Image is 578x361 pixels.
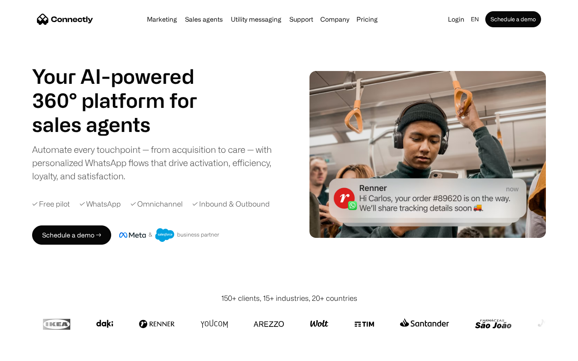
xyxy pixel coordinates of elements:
[130,199,183,209] div: ✓ Omnichannel
[228,16,285,22] a: Utility messaging
[471,14,479,25] div: en
[119,228,220,242] img: Meta and Salesforce business partner badge.
[318,14,352,25] div: Company
[144,16,180,22] a: Marketing
[353,16,381,22] a: Pricing
[286,16,316,22] a: Support
[32,64,217,112] h1: Your AI-powered 360° platform for
[32,225,111,245] a: Schedule a demo →
[8,346,48,358] aside: Language selected: English
[32,112,217,136] div: carousel
[320,14,349,25] div: Company
[32,112,217,136] h1: sales agents
[182,16,226,22] a: Sales agents
[16,347,48,358] ul: Language list
[485,11,541,27] a: Schedule a demo
[32,143,285,183] div: Automate every touchpoint — from acquisition to care — with personalized WhatsApp flows that driv...
[221,293,357,304] div: 150+ clients, 15+ industries, 20+ countries
[37,13,93,25] a: home
[79,199,121,209] div: ✓ WhatsApp
[32,199,70,209] div: ✓ Free pilot
[32,112,217,136] div: 1 of 4
[468,14,484,25] div: en
[445,14,468,25] a: Login
[192,199,270,209] div: ✓ Inbound & Outbound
